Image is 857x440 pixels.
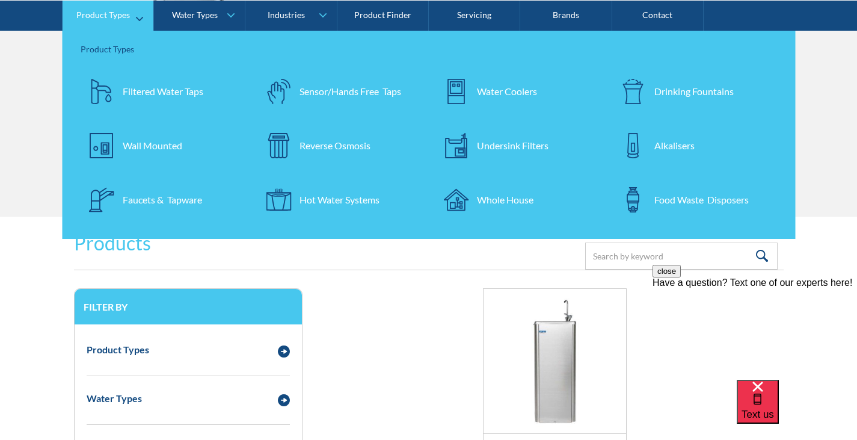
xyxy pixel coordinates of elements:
div: Product Types [76,10,130,20]
div: Food Waste Disposers [654,192,749,206]
div: Hot Water Systems [299,192,379,206]
div: Undersink Filters [477,138,548,152]
div: Sensor/Hands Free Taps [299,84,401,98]
div: Whole House [477,192,533,206]
div: Reverse Osmosis [299,138,370,152]
div: Drinking Fountains [654,84,734,98]
a: Faucets & Tapware [81,178,246,220]
div: Product Types [81,42,778,55]
a: Food Waste Disposers [612,178,778,220]
div: Water Types [87,391,142,406]
a: Wall Mounted [81,124,246,166]
iframe: podium webchat widget bubble [737,380,857,440]
nav: Product Types [63,30,796,238]
h2: Products [74,229,151,258]
a: Drinking Fountains [612,70,778,112]
div: Water Types [172,10,218,20]
a: Undersink Filters [435,124,600,166]
a: Reverse Osmosis [257,124,423,166]
a: Hot Water Systems [257,178,423,220]
div: Industries [268,10,305,20]
div: Wall Mounted [123,138,182,152]
div: Faucets & Tapware [123,192,202,206]
a: Whole House [435,178,600,220]
h3: Filter by [84,301,293,312]
div: Alkalisers [654,138,695,152]
a: Water Coolers [435,70,600,112]
a: Filtered Water Taps [81,70,246,112]
input: Search by keyword [585,243,778,270]
div: Filtered Water Taps [123,84,203,98]
a: Sensor/Hands Free Taps [257,70,423,112]
div: Water Coolers [477,84,537,98]
a: Alkalisers [612,124,778,166]
iframe: podium webchat widget prompt [653,265,857,395]
div: Product Types [87,342,149,357]
img: Aqua Cooler 10 or 26 Litre Drinking Fountain [484,289,627,433]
